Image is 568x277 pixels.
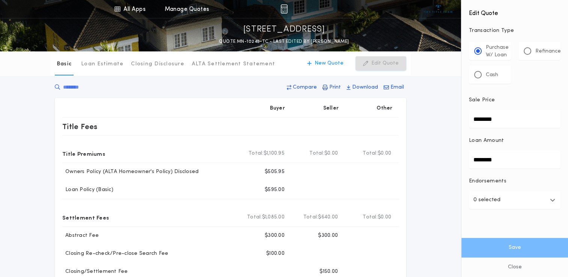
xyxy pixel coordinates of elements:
[57,60,72,68] p: Basic
[324,150,338,157] span: $0.00
[352,84,378,91] p: Download
[473,196,500,205] p: 0 selected
[377,105,393,112] p: Other
[270,105,285,112] p: Buyer
[318,214,338,221] span: $640.00
[390,84,404,91] p: Email
[363,214,378,221] b: Total:
[378,150,391,157] span: $0.00
[378,214,391,221] span: $0.00
[381,81,406,94] button: Email
[266,250,285,257] p: $100.00
[344,81,380,94] button: Download
[469,151,560,169] input: Loan Amount
[285,81,319,94] button: Compare
[469,191,560,209] button: 0 selected
[62,148,105,160] p: Title Premiums
[265,186,285,194] p: $595.00
[303,214,318,221] b: Total:
[469,5,560,18] h4: Edit Quote
[300,56,351,71] button: New Quote
[62,120,98,132] p: Title Fees
[62,268,128,275] p: Closing/Settlement Fee
[192,60,275,68] p: ALTA Settlement Statement
[318,232,338,239] p: $300.00
[309,150,324,157] b: Total:
[131,60,184,68] p: Closing Disclosure
[320,81,343,94] button: Print
[315,60,344,67] p: New Quote
[461,238,568,257] button: Save
[323,105,339,112] p: Seller
[62,186,113,194] p: Loan Policy (Basic)
[81,60,124,68] p: Loan Estimate
[219,38,349,45] p: QUOTE MN-10245-TC - LAST EDITED BY [PERSON_NAME]
[363,150,378,157] b: Total:
[461,257,568,277] button: Close
[469,96,495,104] p: Sale Price
[62,168,199,176] p: Owners Policy (ALTA Homeowner's Policy) Disclosed
[329,84,341,91] p: Print
[469,178,560,185] p: Endorsements
[62,211,109,223] p: Settlement Fees
[469,110,560,128] input: Sale Price
[265,168,285,176] p: $505.95
[264,150,285,157] span: $1,100.95
[469,27,560,35] p: Transaction Type
[371,60,399,67] p: Edit Quote
[247,214,262,221] b: Total:
[356,56,406,71] button: Edit Quote
[486,44,509,59] p: Purchase W/ Loan
[319,268,338,275] p: $150.00
[262,214,285,221] span: $1,085.00
[535,48,561,55] p: Refinance
[293,84,317,91] p: Compare
[265,232,285,239] p: $300.00
[243,24,325,36] p: [STREET_ADDRESS]
[486,71,498,79] p: Cash
[280,5,288,14] img: img
[62,232,99,239] p: Abstract Fee
[62,250,168,257] p: Closing Re-check/Pre-close Search Fee
[424,5,452,13] img: vs-icon
[469,137,504,145] p: Loan Amount
[249,150,264,157] b: Total:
